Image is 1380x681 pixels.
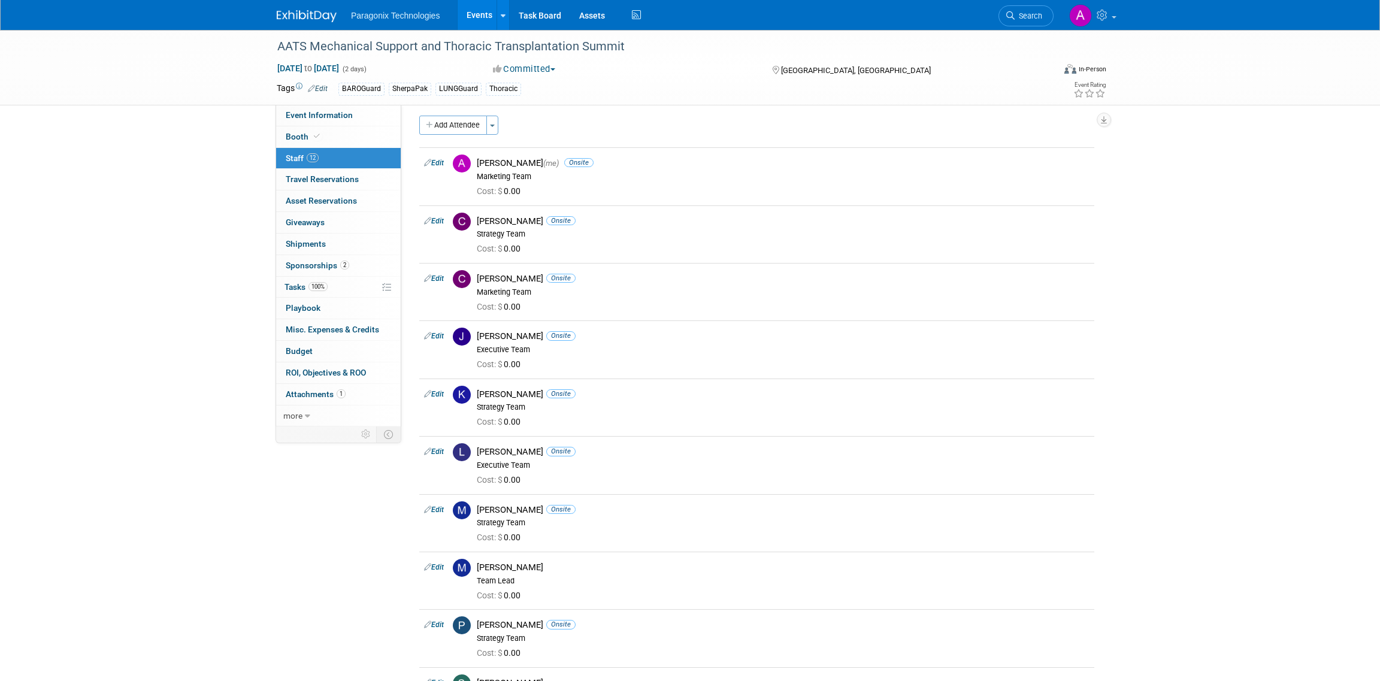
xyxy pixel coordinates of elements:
div: Strategy Team [477,229,1090,239]
img: ExhibitDay [277,10,337,22]
a: Edit [424,332,444,340]
span: 12 [307,153,319,162]
span: Cost: $ [477,244,504,253]
a: Playbook [276,298,401,319]
i: Booth reservation complete [314,133,320,140]
div: [PERSON_NAME] [477,504,1090,516]
div: Marketing Team [477,287,1090,297]
img: C.jpg [453,213,471,231]
a: Edit [308,84,328,93]
span: Booth [286,132,322,141]
span: Search [1015,11,1042,20]
span: ROI, Objectives & ROO [286,368,366,377]
span: Asset Reservations [286,196,357,205]
a: more [276,405,401,426]
div: [PERSON_NAME] [477,158,1090,169]
img: J.jpg [453,328,471,346]
span: 0.00 [477,591,525,600]
span: Cost: $ [477,186,504,196]
div: [PERSON_NAME] [477,619,1090,631]
span: Tasks [285,282,328,292]
img: A.jpg [453,155,471,172]
span: Attachments [286,389,346,399]
a: Shipments [276,234,401,255]
img: P.jpg [453,616,471,634]
span: Cost: $ [477,591,504,600]
a: Edit [424,274,444,283]
span: 0.00 [477,244,525,253]
span: Onsite [546,389,576,398]
div: Event Rating [1073,82,1106,88]
a: Event Information [276,105,401,126]
div: Executive Team [477,345,1090,355]
div: Team Lead [477,576,1090,586]
div: Marketing Team [477,172,1090,181]
span: Onsite [546,620,576,629]
img: Format-Inperson.png [1064,64,1076,74]
img: K.jpg [453,386,471,404]
a: Budget [276,341,401,362]
span: 100% [308,282,328,291]
span: Playbook [286,303,320,313]
span: [GEOGRAPHIC_DATA], [GEOGRAPHIC_DATA] [781,66,931,75]
span: 0.00 [477,186,525,196]
div: Executive Team [477,461,1090,470]
span: Shipments [286,239,326,249]
a: Booth [276,126,401,147]
span: to [302,63,314,73]
div: BAROGuard [338,83,385,95]
a: Misc. Expenses & Credits [276,319,401,340]
div: [PERSON_NAME] [477,216,1090,227]
span: Onsite [546,331,576,340]
a: Tasks100% [276,277,401,298]
a: Edit [424,447,444,456]
div: [PERSON_NAME] [477,331,1090,342]
button: Add Attendee [419,116,487,135]
span: Budget [286,346,313,356]
span: Giveaways [286,217,325,227]
img: C.jpg [453,270,471,288]
img: Adam Lafreniere [1069,4,1092,27]
div: [PERSON_NAME] [477,562,1090,573]
img: M.jpg [453,559,471,577]
a: Edit [424,390,444,398]
span: 0.00 [477,648,525,658]
span: [DATE] [DATE] [277,63,340,74]
span: (me) [543,159,559,168]
div: Strategy Team [477,634,1090,643]
span: Cost: $ [477,302,504,311]
a: Sponsorships2 [276,255,401,276]
a: Travel Reservations [276,169,401,190]
span: 0.00 [477,302,525,311]
div: In-Person [1078,65,1106,74]
div: [PERSON_NAME] [477,389,1090,400]
span: 0.00 [477,475,525,485]
span: Onsite [546,447,576,456]
span: Cost: $ [477,648,504,658]
a: Search [998,5,1054,26]
span: Cost: $ [477,532,504,542]
div: LUNGGuard [435,83,482,95]
td: Personalize Event Tab Strip [356,426,377,442]
td: Tags [277,82,328,96]
span: Paragonix Technologies [351,11,440,20]
a: Edit [424,159,444,167]
div: Strategy Team [477,518,1090,528]
div: [PERSON_NAME] [477,273,1090,284]
a: ROI, Objectives & ROO [276,362,401,383]
span: 2 [340,261,349,270]
a: Giveaways [276,212,401,233]
span: Cost: $ [477,417,504,426]
a: Attachments1 [276,384,401,405]
a: Edit [424,621,444,629]
div: AATS Mechanical Support and Thoracic Transplantation Summit [273,36,1036,57]
img: L.jpg [453,443,471,461]
button: Committed [489,63,560,75]
span: 0.00 [477,359,525,369]
img: M.jpg [453,501,471,519]
span: (2 days) [341,65,367,73]
span: Staff [286,153,319,163]
span: 1 [337,389,346,398]
a: Staff12 [276,148,401,169]
div: SherpaPak [389,83,431,95]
